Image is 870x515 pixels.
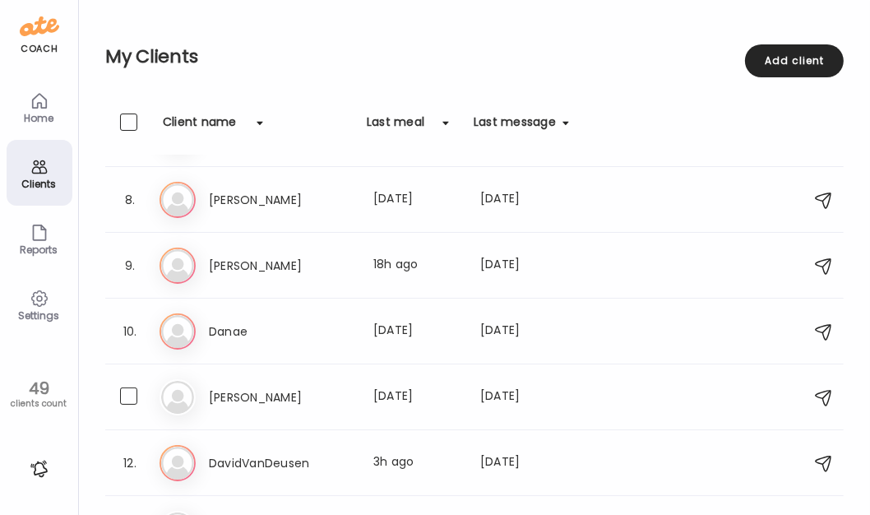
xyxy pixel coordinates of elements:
[209,256,354,276] h3: [PERSON_NAME]
[474,114,556,140] div: Last message
[373,256,460,276] div: 18h ago
[373,322,460,341] div: [DATE]
[480,322,569,341] div: [DATE]
[120,256,140,276] div: 9.
[163,114,237,140] div: Client name
[480,190,569,210] div: [DATE]
[745,44,844,77] div: Add client
[480,387,569,407] div: [DATE]
[209,190,354,210] h3: [PERSON_NAME]
[10,310,69,321] div: Settings
[20,13,59,39] img: ate
[367,114,424,140] div: Last meal
[373,190,460,210] div: [DATE]
[373,453,460,473] div: 3h ago
[209,387,354,407] h3: [PERSON_NAME]
[120,453,140,473] div: 12.
[6,398,72,410] div: clients count
[21,42,58,56] div: coach
[120,322,140,341] div: 10.
[105,44,844,69] h2: My Clients
[209,322,354,341] h3: Danae
[10,244,69,255] div: Reports
[480,453,569,473] div: [DATE]
[10,179,69,189] div: Clients
[373,387,460,407] div: [DATE]
[209,453,354,473] h3: DavidVanDeusen
[10,113,69,123] div: Home
[6,378,72,398] div: 49
[480,256,569,276] div: [DATE]
[120,190,140,210] div: 8.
